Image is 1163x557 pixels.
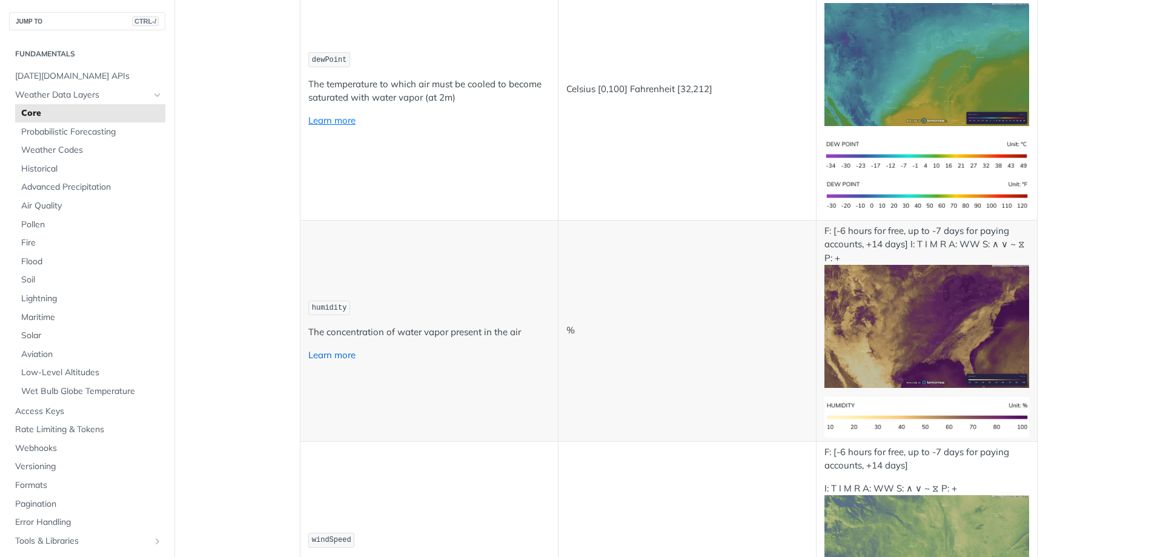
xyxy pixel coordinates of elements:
[15,160,165,178] a: Historical
[308,325,550,339] p: The concentration of water vapor present in the air
[15,327,165,345] a: Solar
[21,181,162,193] span: Advanced Precipitation
[9,48,165,59] h2: Fundamentals
[15,405,162,418] span: Access Keys
[9,439,165,458] a: Webhooks
[824,148,1029,160] span: Expand image
[21,312,162,324] span: Maritime
[308,115,356,126] a: Learn more
[824,410,1029,422] span: Expand image
[308,349,356,361] a: Learn more
[9,402,165,421] a: Access Keys
[21,163,162,175] span: Historical
[21,126,162,138] span: Probabilistic Forecasting
[15,234,165,252] a: Fire
[9,458,165,476] a: Versioning
[15,70,162,82] span: [DATE][DOMAIN_NAME] APIs
[824,189,1029,201] span: Expand image
[9,421,165,439] a: Rate Limiting & Tokens
[21,237,162,249] span: Fire
[312,304,347,312] span: humidity
[9,476,165,495] a: Formats
[9,86,165,104] a: Weather Data LayersHide subpages for Weather Data Layers
[21,274,162,286] span: Soil
[15,271,165,289] a: Soil
[153,536,162,546] button: Show subpages for Tools & Libraries
[21,219,162,231] span: Pollen
[21,256,162,268] span: Flood
[15,104,165,122] a: Core
[15,364,165,382] a: Low-Level Altitudes
[312,56,347,64] span: dewPoint
[21,293,162,305] span: Lightning
[21,349,162,361] span: Aviation
[153,90,162,100] button: Hide subpages for Weather Data Layers
[566,324,808,338] p: %
[15,479,162,492] span: Formats
[21,330,162,342] span: Solar
[824,58,1029,70] span: Expand image
[21,385,162,398] span: Wet Bulb Globe Temperature
[15,178,165,196] a: Advanced Precipitation
[21,367,162,379] span: Low-Level Altitudes
[9,67,165,85] a: [DATE][DOMAIN_NAME] APIs
[15,89,150,101] span: Weather Data Layers
[132,16,159,26] span: CTRL-/
[21,200,162,212] span: Air Quality
[308,78,550,105] p: The temperature to which air must be cooled to become saturated with water vapor (at 2m)
[824,319,1029,331] span: Expand image
[15,216,165,234] a: Pollen
[21,144,162,156] span: Weather Codes
[15,516,162,529] span: Error Handling
[9,12,165,30] button: JUMP TOCTRL-/
[15,253,165,271] a: Flood
[15,123,165,141] a: Probabilistic Forecasting
[312,536,351,544] span: windSpeed
[9,532,165,550] a: Tools & LibrariesShow subpages for Tools & Libraries
[15,461,162,473] span: Versioning
[15,345,165,364] a: Aviation
[15,498,162,510] span: Pagination
[15,197,165,215] a: Air Quality
[15,309,165,327] a: Maritime
[566,82,808,96] p: Celsius [0,100] Fahrenheit [32,212]
[15,382,165,401] a: Wet Bulb Globe Temperature
[824,445,1029,473] p: F: [-6 hours for free, up to -7 days for paying accounts, +14 days]
[15,442,162,455] span: Webhooks
[15,535,150,547] span: Tools & Libraries
[21,107,162,119] span: Core
[15,424,162,436] span: Rate Limiting & Tokens
[9,495,165,513] a: Pagination
[9,513,165,532] a: Error Handling
[15,290,165,308] a: Lightning
[15,141,165,159] a: Weather Codes
[824,224,1029,388] p: F: [-6 hours for free, up to -7 days for paying accounts, +14 days] I: T I M R A: WW S: ∧ ∨ ~ ⧖ P: +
